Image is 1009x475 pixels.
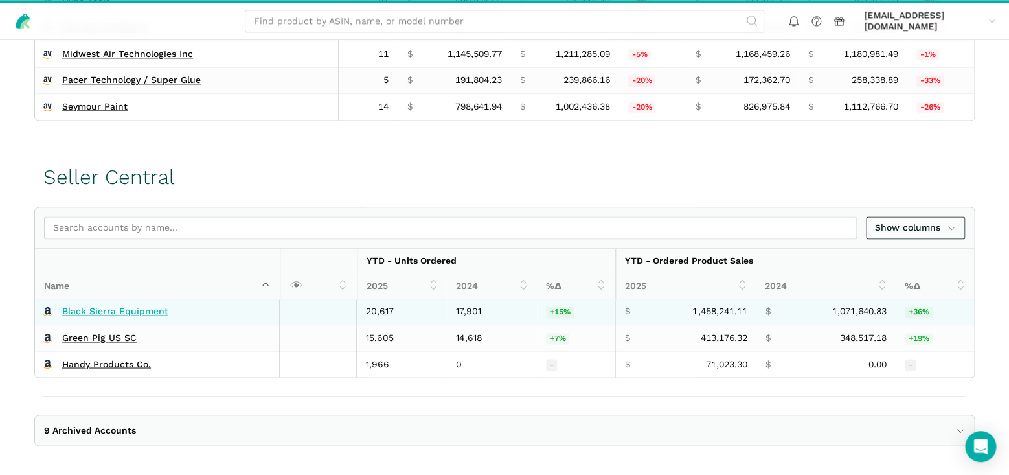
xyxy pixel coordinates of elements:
[875,221,957,235] span: Show columns
[832,306,887,318] span: 1,071,640.83
[407,101,413,113] span: $
[896,273,974,299] th: %Δ: activate to sort column ascending
[896,299,974,325] td: 36.08%
[455,101,502,113] span: 798,641.94
[905,307,933,318] span: +36%
[907,94,974,120] td: -25.68%
[338,67,398,94] td: 5
[35,415,974,445] button: 9 Archived Accounts
[625,255,753,266] strong: YTD - Ordered Product Sales
[844,49,898,60] span: 1,180,981.49
[868,358,887,370] span: 0.00
[896,325,974,352] td: 18.55%
[765,332,770,344] span: $
[44,216,857,239] input: Search accounts by name...
[625,332,630,344] span: $
[866,216,966,239] a: Show columns
[743,101,790,113] span: 826,975.84
[520,75,525,86] span: $
[896,351,974,377] td: -
[245,10,764,32] input: Find product by ASIN, name, or model number
[62,49,193,60] a: Midwest Air Technologies Inc
[696,49,701,60] span: $
[367,255,457,266] strong: YTD - Units Ordered
[864,10,984,32] span: [EMAIL_ADDRESS][DOMAIN_NAME]
[692,306,747,318] span: 1,458,241.11
[338,41,398,68] td: 11
[756,273,896,299] th: 2024: activate to sort column ascending
[62,358,151,370] a: Handy Products Co.
[537,325,615,352] td: 6.75%
[736,49,790,60] span: 1,168,459.26
[619,94,686,120] td: -20.33%
[520,49,525,60] span: $
[44,424,136,436] span: 9 Archived Accounts
[619,67,686,94] td: -20.04%
[859,7,1000,34] a: [EMAIL_ADDRESS][DOMAIN_NAME]
[280,249,357,299] th: : activate to sort column ascending
[808,49,813,60] span: $
[546,307,574,318] span: +15%
[628,49,651,61] span: -5%
[447,299,537,325] td: 17,901
[765,358,770,370] span: $
[628,75,655,87] span: -20%
[62,101,128,113] a: Seymour Paint
[808,75,813,86] span: $
[447,325,537,352] td: 14,618
[625,306,630,318] span: $
[625,358,630,370] span: $
[840,332,887,344] span: 348,517.18
[916,49,939,61] span: -1%
[916,102,944,113] span: -26%
[700,332,747,344] span: 413,176.32
[62,306,168,318] a: Black Sierra Equipment
[447,351,537,377] td: 0
[615,273,756,299] th: 2025: activate to sort column ascending
[844,101,898,113] span: 1,112,766.70
[546,333,569,345] span: +7%
[905,333,933,345] span: +19%
[357,273,447,299] th: 2025: activate to sort column ascending
[338,94,398,120] td: 14
[62,332,137,344] a: Green Pig US SC
[705,358,747,370] span: 71,023.30
[852,75,898,86] span: 258,338.89
[447,273,537,299] th: 2024: activate to sort column ascending
[628,102,655,113] span: -20%
[357,325,447,352] td: 15,605
[808,101,813,113] span: $
[563,75,610,86] span: 239,866.16
[43,166,175,189] h1: Seller Central
[62,75,201,86] a: Pacer Technology / Super Glue
[696,75,701,86] span: $
[743,75,790,86] span: 172,362.70
[696,101,701,113] span: $
[448,49,502,60] span: 1,145,509.77
[965,431,996,462] div: Open Intercom Messenger
[357,351,447,377] td: 1,966
[556,101,610,113] span: 1,002,436.38
[455,75,502,86] span: 191,804.23
[35,249,280,299] th: Name : activate to sort column descending
[407,75,413,86] span: $
[916,75,944,87] span: -33%
[520,101,525,113] span: $
[556,49,610,60] span: 1,211,285.09
[546,359,557,371] span: -
[537,273,615,299] th: %Δ: activate to sort column ascending
[357,299,447,325] td: 20,617
[537,351,615,377] td: -
[407,49,413,60] span: $
[905,359,916,371] span: -
[619,41,686,68] td: -5.43%
[537,299,615,325] td: 15.17%
[765,306,770,318] span: $
[907,41,974,68] td: -1.06%
[907,67,974,94] td: -33.28%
